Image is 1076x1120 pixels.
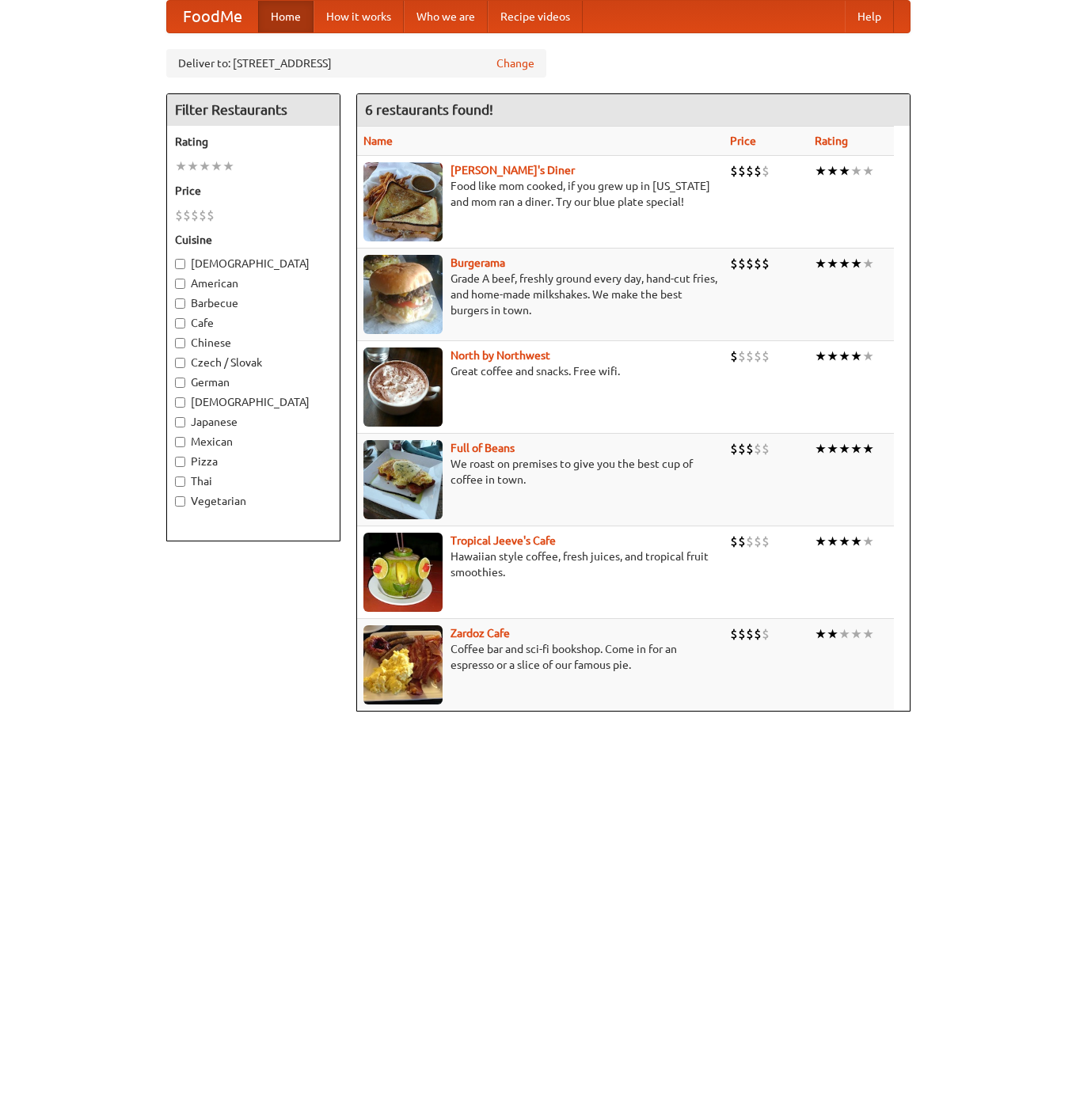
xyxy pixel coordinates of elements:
[738,255,746,272] li: $
[191,207,199,224] li: $
[363,549,717,580] p: Hawaiian style coffee, fresh juices, and tropical fruit smoothies.
[175,397,185,408] input: [DEMOGRAPHIC_DATA]
[746,625,754,643] li: $
[187,158,199,175] li: ★
[730,625,738,643] li: $
[175,434,332,450] label: Mexican
[363,625,443,704] img: zardoz.jpg
[827,625,838,643] li: ★
[815,533,827,550] li: ★
[730,440,738,457] li: $
[488,1,583,32] a: Recipe videos
[762,347,770,365] li: $
[175,335,332,351] label: Chinese
[166,49,546,78] div: Deliver to: [STREET_ADDRESS]
[175,358,185,368] input: Czech / Slovak
[175,232,332,248] h5: Cuisine
[314,1,404,32] a: How it works
[258,1,314,32] a: Home
[451,627,510,640] a: Zardoz Cafe
[404,1,488,32] a: Who we are
[175,476,185,487] input: Thai
[451,349,550,362] b: North by Northwest
[363,271,717,318] p: Grade A beef, freshly ground every day, hand-cut fries, and home-made milkshakes. We make the bes...
[815,255,827,272] li: ★
[730,533,738,550] li: $
[838,625,850,643] li: ★
[363,641,717,673] p: Coffee bar and sci-fi bookshop. Come in for an espresso or a slice of our famous pie.
[762,162,770,180] li: $
[827,440,838,457] li: ★
[175,378,185,388] input: German
[363,347,443,427] img: north.jpg
[862,255,874,272] li: ★
[451,164,575,177] a: [PERSON_NAME]'s Diner
[363,255,443,334] img: burgerama.jpg
[167,94,340,126] h4: Filter Restaurants
[451,534,556,547] a: Tropical Jeeve's Cafe
[838,533,850,550] li: ★
[730,135,756,147] a: Price
[746,162,754,180] li: $
[746,440,754,457] li: $
[762,533,770,550] li: $
[451,442,515,454] a: Full of Beans
[838,255,850,272] li: ★
[183,207,191,224] li: $
[815,162,827,180] li: ★
[496,55,534,71] a: Change
[175,295,332,311] label: Barbecue
[754,162,762,180] li: $
[175,298,185,309] input: Barbecue
[838,440,850,457] li: ★
[207,207,215,224] li: $
[850,162,862,180] li: ★
[738,625,746,643] li: $
[850,255,862,272] li: ★
[738,533,746,550] li: $
[862,533,874,550] li: ★
[838,347,850,365] li: ★
[746,347,754,365] li: $
[175,437,185,447] input: Mexican
[363,178,717,210] p: Food like mom cooked, if you grew up in [US_STATE] and mom ran a diner. Try our blue plate special!
[363,363,717,379] p: Great coffee and snacks. Free wifi.
[838,162,850,180] li: ★
[175,256,332,271] label: [DEMOGRAPHIC_DATA]
[738,347,746,365] li: $
[746,533,754,550] li: $
[363,162,443,241] img: sallys.jpg
[850,625,862,643] li: ★
[175,207,183,224] li: $
[175,496,185,507] input: Vegetarian
[363,533,443,612] img: jeeves.jpg
[827,255,838,272] li: ★
[738,162,746,180] li: $
[175,457,185,467] input: Pizza
[222,158,234,175] li: ★
[730,255,738,272] li: $
[845,1,894,32] a: Help
[199,207,207,224] li: $
[862,347,874,365] li: ★
[850,440,862,457] li: ★
[730,347,738,365] li: $
[167,1,258,32] a: FoodMe
[175,338,185,348] input: Chinese
[175,454,332,469] label: Pizza
[754,625,762,643] li: $
[754,440,762,457] li: $
[175,394,332,410] label: [DEMOGRAPHIC_DATA]
[365,102,493,117] ng-pluralize: 6 restaurants found!
[363,440,443,519] img: beans.jpg
[850,533,862,550] li: ★
[815,135,848,147] a: Rating
[175,414,332,430] label: Japanese
[175,183,332,199] h5: Price
[754,533,762,550] li: $
[363,456,717,488] p: We roast on premises to give you the best cup of coffee in town.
